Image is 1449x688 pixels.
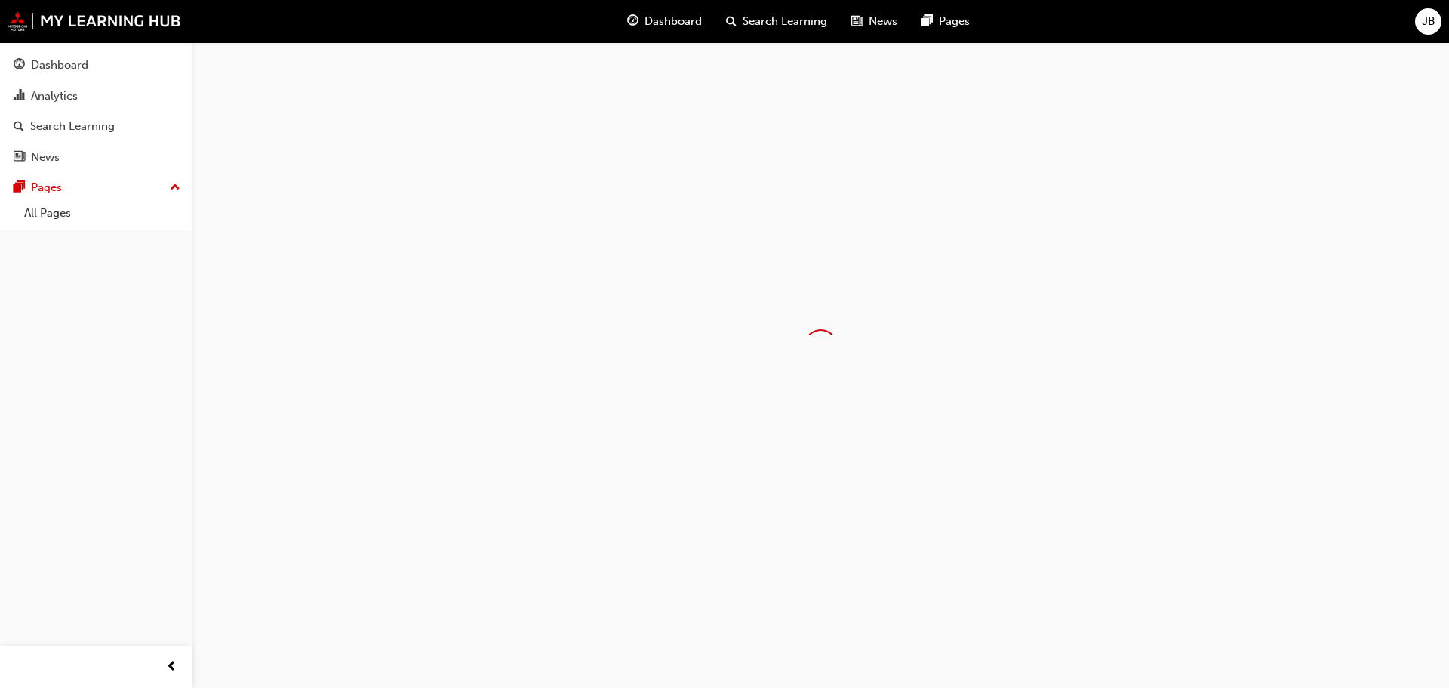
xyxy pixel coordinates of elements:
span: search-icon [726,12,737,31]
div: Dashboard [31,57,88,74]
div: News [31,149,60,166]
a: Search Learning [6,113,186,140]
span: pages-icon [14,181,25,195]
a: Analytics [6,82,186,110]
a: pages-iconPages [909,6,982,37]
span: Dashboard [645,13,702,30]
a: news-iconNews [839,6,909,37]
span: pages-icon [921,12,933,31]
span: News [869,13,897,30]
div: Analytics [31,88,78,105]
span: guage-icon [14,59,25,73]
a: search-iconSearch Learning [714,6,839,37]
span: JB [1422,13,1435,30]
button: Pages [6,174,186,202]
button: DashboardAnalyticsSearch LearningNews [6,48,186,174]
span: chart-icon [14,90,25,103]
button: JB [1415,8,1441,35]
a: News [6,143,186,171]
a: guage-iconDashboard [615,6,714,37]
span: up-icon [170,178,180,198]
a: All Pages [18,202,186,225]
span: Pages [939,13,970,30]
span: news-icon [851,12,863,31]
div: Search Learning [30,118,115,135]
img: mmal [8,11,181,31]
div: Pages [31,179,62,196]
span: news-icon [14,151,25,165]
span: search-icon [14,120,24,134]
span: guage-icon [627,12,638,31]
span: prev-icon [166,658,177,677]
a: Dashboard [6,51,186,79]
span: Search Learning [743,13,827,30]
